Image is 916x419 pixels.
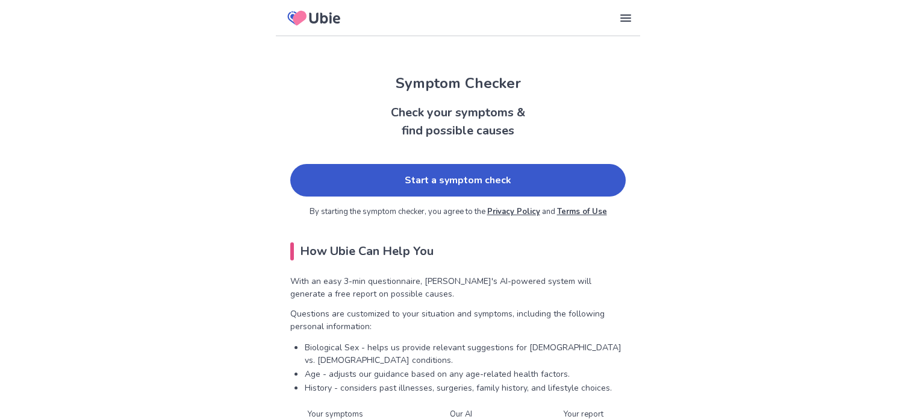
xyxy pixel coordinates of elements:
[557,206,607,217] a: Terms of Use
[290,307,626,333] p: Questions are customized to your situation and symptoms, including the following personal informa...
[290,164,626,197] a: Start a symptom check
[290,242,626,260] h2: How Ubie Can Help You
[305,382,626,394] p: History - considers past illnesses, surgeries, family history, and lifestyle choices.
[305,341,626,367] p: Biological Sex - helps us provide relevant suggestions for [DEMOGRAPHIC_DATA] vs. [DEMOGRAPHIC_DA...
[276,104,640,140] h2: Check your symptoms & find possible causes
[276,72,640,94] h1: Symptom Checker
[290,275,626,300] p: With an easy 3-min questionnaire, [PERSON_NAME]'s AI-powered system will generate a free report o...
[487,206,540,217] a: Privacy Policy
[290,206,626,218] p: By starting the symptom checker, you agree to the and
[305,368,626,380] p: Age - adjusts our guidance based on any age-related health factors.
